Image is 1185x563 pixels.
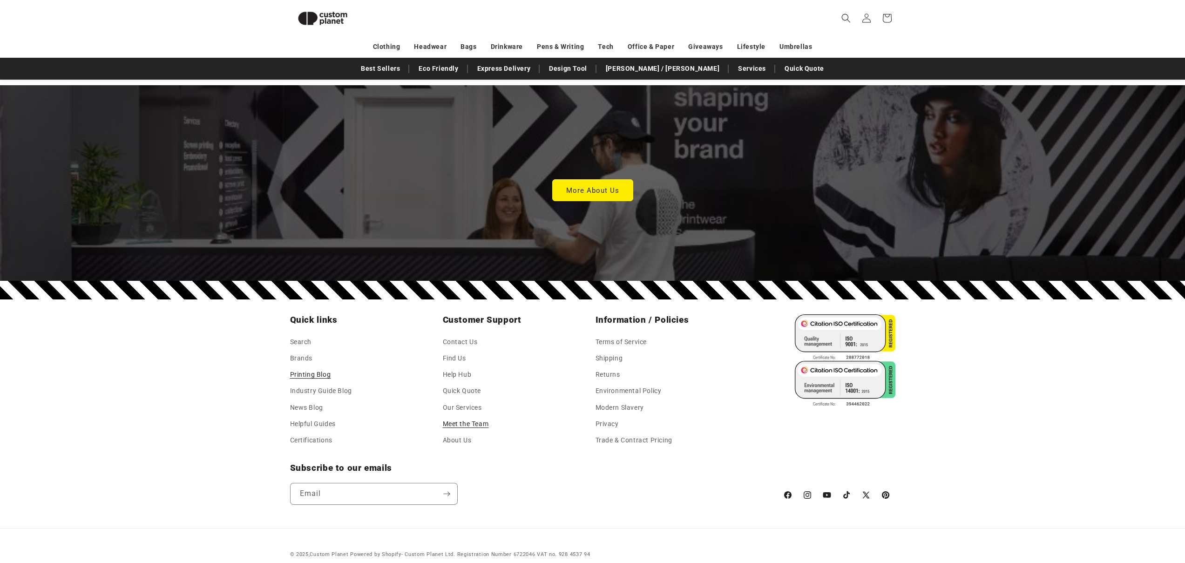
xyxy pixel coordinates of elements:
[537,39,584,55] a: Pens & Writing
[460,39,476,55] a: Bags
[596,416,619,432] a: Privacy
[596,432,672,448] a: Trade & Contract Pricing
[596,350,623,366] a: Shipping
[443,366,472,383] a: Help Hub
[437,483,457,505] button: Subscribe
[596,383,662,399] a: Environmental Policy
[795,361,895,407] img: ISO 14001 Certified
[290,462,773,474] h2: Subscribe to our emails
[795,314,895,361] img: ISO 9001 Certified
[290,314,437,326] h2: Quick links
[290,350,313,366] a: Brands
[356,61,405,77] a: Best Sellers
[596,336,647,350] a: Terms of Service
[414,61,463,77] a: Eco Friendly
[290,416,336,432] a: Helpful Guides
[596,314,743,326] h2: Information / Policies
[552,179,633,201] a: More About Us
[780,61,829,77] a: Quick Quote
[836,8,856,28] summary: Search
[598,39,613,55] a: Tech
[350,551,401,557] a: Powered by Shopify
[290,4,355,33] img: Custom Planet
[628,39,674,55] a: Office & Paper
[443,336,478,350] a: Contact Us
[443,416,489,432] a: Meet the Team
[290,551,349,557] small: © 2025,
[443,432,472,448] a: About Us
[601,61,724,77] a: [PERSON_NAME] / [PERSON_NAME]
[290,336,312,350] a: Search
[290,400,323,416] a: News Blog
[443,350,466,366] a: Find Us
[290,432,332,448] a: Certifications
[290,383,352,399] a: Industry Guide Blog
[310,551,348,557] a: Custom Planet
[596,400,644,416] a: Modern Slavery
[688,39,723,55] a: Giveaways
[779,39,812,55] a: Umbrellas
[544,61,592,77] a: Design Tool
[443,314,590,326] h2: Customer Support
[1025,462,1185,563] iframe: Chat Widget
[737,39,765,55] a: Lifestyle
[373,39,400,55] a: Clothing
[443,383,481,399] a: Quick Quote
[290,366,331,383] a: Printing Blog
[733,61,771,77] a: Services
[596,366,620,383] a: Returns
[473,61,535,77] a: Express Delivery
[350,551,590,557] small: - Custom Planet Ltd. Registration Number 6722046 VAT no. 928 4537 94
[443,400,482,416] a: Our Services
[414,39,447,55] a: Headwear
[491,39,523,55] a: Drinkware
